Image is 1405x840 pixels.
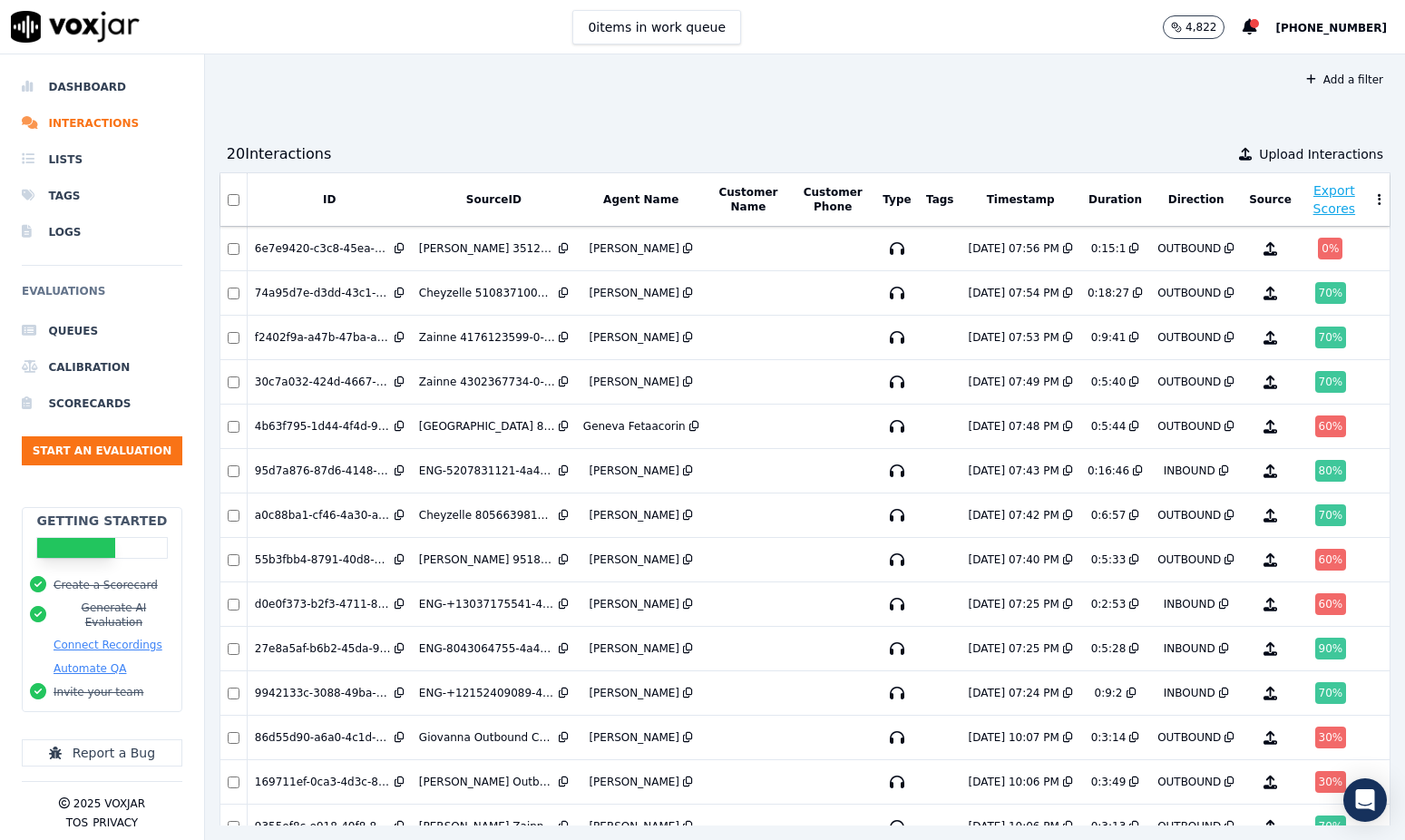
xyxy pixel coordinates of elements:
div: INBOUND [1164,686,1215,700]
div: 6e7e9420-c3c8-45ea-9c30-c7e6c0f652c9 [255,241,391,256]
div: 0 % [1318,238,1342,259]
button: SourceID [466,192,522,207]
div: [DATE] 07:40 PM [968,552,1059,567]
div: OUTBOUND [1157,819,1221,834]
div: [PERSON_NAME] [589,819,679,834]
div: OUTBOUND [1157,775,1221,789]
div: 0:9:2 [1095,686,1123,700]
div: [DATE] 07:25 PM [968,641,1059,656]
div: a0c88ba1-cf46-4a30-a0dd-2cd6d8e4e595 [255,508,391,523]
a: Queues [22,313,182,349]
div: 0:5:40 [1091,375,1127,389]
div: [PERSON_NAME] [589,241,679,256]
div: 0:5:44 [1091,419,1127,434]
div: 0:2:53 [1091,597,1127,611]
div: 95d7a876-87d6-4148-9486-c7285fed6770 [255,464,391,478]
div: d0e0f373-b2f3-4711-825d-d451f028ca75 [255,597,391,611]
div: INBOUND [1164,464,1215,478]
div: [PERSON_NAME] 3512301955-0-2025-07-07-11-37-18-5053-1-4a49e2bb42d1-1751902638.124675.1.wav [419,241,555,256]
div: 9355ef8c-e918-40f8-8c8e-8915f6c147f5 [255,819,391,834]
div: 0:3:13 [1091,819,1127,834]
div: Giovanna Outbound Call.wav [419,730,555,745]
div: 0:5:28 [1091,641,1127,656]
div: INBOUND [1164,597,1215,611]
div: [PERSON_NAME] [589,597,679,611]
div: [DATE] 07:43 PM [968,464,1059,478]
button: Agent Name [603,192,678,207]
div: [GEOGRAPHIC_DATA] 8184346558-0-2025-07-07-18-39-47-4041-1-4a49e2bb42d1-1751927987.127001.1.wav [419,419,555,434]
div: 70 % [1315,327,1347,348]
span: [PHONE_NUMBER] [1275,22,1387,34]
button: Timestamp [987,192,1055,207]
div: [PERSON_NAME] [589,730,679,745]
div: [PERSON_NAME] Outbound Call.wav [419,775,555,789]
a: Logs [22,214,182,250]
div: Cheyzelle 5108371004-0-2025-07-07-17-06-02-4047-1-4a49e2bb42d1-1751922362.126667.1.wav [419,286,555,300]
div: [PERSON_NAME] [589,775,679,789]
h6: Evaluations [22,280,182,313]
p: 4,822 [1185,20,1216,34]
button: Create a Scorecard [54,578,158,592]
div: 169711ef-0ca3-4d3c-82c0-923ae2a1127f [255,775,391,789]
a: Scorecards [22,386,182,422]
div: OUTBOUND [1157,730,1221,745]
div: 0:18:27 [1088,286,1129,300]
div: [DATE] 07:24 PM [968,686,1059,700]
button: Export Scores [1307,181,1361,218]
button: 4,822 [1163,15,1224,39]
button: Privacy [93,816,138,830]
div: [PERSON_NAME] [589,464,679,478]
div: 27e8a5af-b6b2-45da-959c-a64e0c2de92f [255,641,391,656]
div: OUTBOUND [1157,286,1221,300]
button: Source [1249,192,1292,207]
div: Open Intercom Messenger [1343,778,1387,822]
button: Start an Evaluation [22,436,182,465]
div: 60 % [1315,549,1347,571]
div: [PERSON_NAME] [589,552,679,567]
div: 0:9:41 [1091,330,1127,345]
img: voxjar logo [11,11,140,43]
div: [PERSON_NAME] [589,508,679,523]
div: OUTBOUND [1157,508,1221,523]
div: ENG-+12152409089-4a49e2bb42d1-1751901868.124516.wav [419,686,555,700]
div: OUTBOUND [1157,552,1221,567]
div: ENG-8043064755-4a49e2bb42d1-1751903721.124801.wav [419,641,555,656]
div: 55b3fbb4-8791-40d8-8e4b-54344674ecb2 [255,552,391,567]
button: Add a filter [1299,69,1390,91]
div: [PERSON_NAME] [589,686,679,700]
div: Zainne 4302367734-0-2025-07-07-10-09-49-5055-1-4a49e2bb42d1-1751897389.123986.1.wav [419,375,555,389]
div: 90 % [1315,638,1347,659]
div: 60 % [1315,415,1347,437]
div: Geneva Fetaacorin [583,419,686,434]
div: 20 Interaction s [227,143,332,165]
div: OUTBOUND [1157,330,1221,345]
div: 70 % [1315,371,1347,393]
div: [PERSON_NAME] [589,375,679,389]
div: [DATE] 07:56 PM [968,241,1059,256]
div: 30 % [1315,771,1347,793]
li: Interactions [22,105,182,142]
div: [PERSON_NAME] [589,641,679,656]
span: Upload Interactions [1259,145,1383,163]
div: [PERSON_NAME] [589,330,679,345]
div: OUTBOUND [1157,419,1221,434]
div: 4b63f795-1d44-4f4d-9166-4796aa025539 [255,419,391,434]
div: INBOUND [1164,641,1215,656]
button: Upload Interactions [1239,145,1383,163]
div: 60 % [1315,593,1347,615]
div: 0:15:1 [1091,241,1127,256]
div: 0:16:46 [1088,464,1129,478]
button: Tags [926,192,953,207]
div: [DATE] 07:53 PM [968,330,1059,345]
li: Calibration [22,349,182,386]
button: ID [323,192,336,207]
li: Dashboard [22,69,182,105]
a: Lists [22,142,182,178]
div: 70 % [1315,504,1347,526]
div: Zainne 4176123599-0-2025-07-07-13-22-10-5055-1-4a49e2bb42d1-1751908930.125407.1.wav [419,330,555,345]
button: Connect Recordings [54,638,162,652]
div: 70 % [1315,282,1347,304]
